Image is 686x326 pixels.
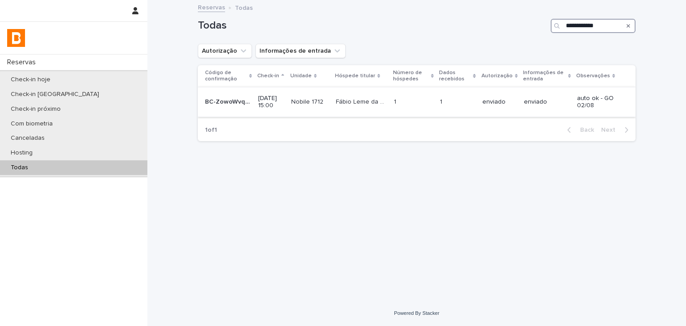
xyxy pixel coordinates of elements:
[481,71,513,81] p: Autorização
[205,68,247,84] p: Código de confirmação
[560,126,598,134] button: Back
[576,71,610,81] p: Observações
[336,96,389,106] p: Fábio Leme da Conceição
[7,29,25,47] img: zVaNuJHRTjyIjT5M9Xd5
[394,310,439,316] a: Powered By Stacker
[291,96,325,106] p: Nobile 1712
[393,68,429,84] p: Número de hóspedes
[198,119,224,141] p: 1 of 1
[235,2,253,12] p: Todas
[523,68,566,84] p: Informações de entrada
[258,95,284,110] p: [DATE] 15:00
[601,127,621,133] span: Next
[257,71,279,81] p: Check-in
[4,76,58,84] p: Check-in hoje
[440,96,444,106] p: 1
[577,95,621,110] p: auto ok - GO 02/08
[551,19,636,33] input: Search
[394,96,398,106] p: 1
[4,164,35,171] p: Todas
[335,71,375,81] p: Hóspede titular
[198,44,252,58] button: Autorização
[4,91,106,98] p: Check-in [GEOGRAPHIC_DATA]
[575,127,594,133] span: Back
[255,44,346,58] button: Informações de entrada
[290,71,312,81] p: Unidade
[439,68,471,84] p: Dados recebidos
[524,98,570,106] p: enviado
[4,58,43,67] p: Reservas
[198,2,225,12] a: Reservas
[205,96,253,106] p: BC-ZowoWvqjw
[198,19,547,32] h1: Todas
[482,98,517,106] p: enviado
[4,149,40,157] p: Hosting
[4,105,68,113] p: Check-in próximo
[198,87,636,117] tr: BC-ZowoWvqjwBC-ZowoWvqjw [DATE] 15:00Nobile 1712Nobile 1712 Fábio Leme da ConceiçãoFábio Leme da ...
[598,126,636,134] button: Next
[4,134,52,142] p: Canceladas
[4,120,60,128] p: Com biometria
